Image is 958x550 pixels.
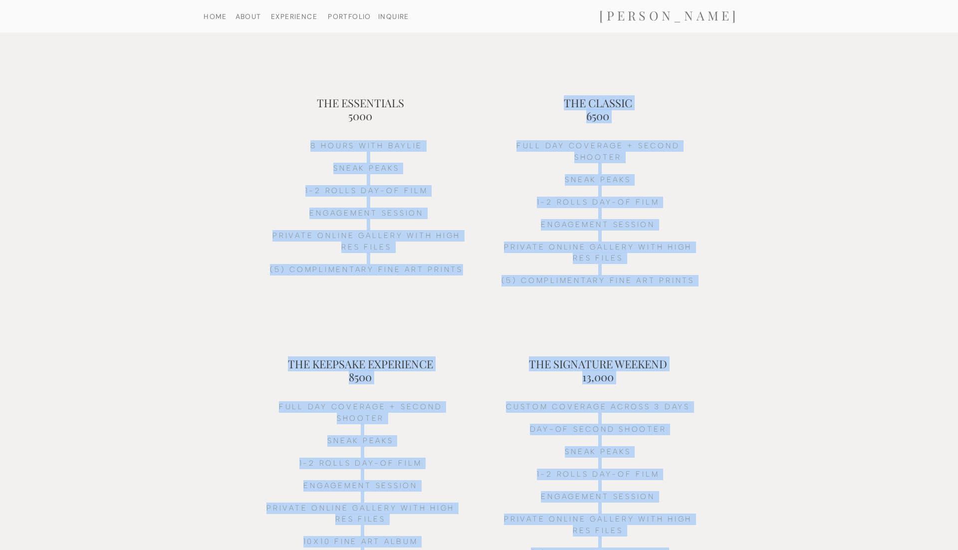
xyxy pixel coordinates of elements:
a: EXPERIENCE [268,13,320,19]
h2: 8 HOURS witH BAYLIE sneak peaks 1-2 ROLLS DAY-OF FILM ENGAGEMENT SESSION PRIVATE ONLINE GALLERY W... [265,140,468,320]
a: ABOUT [223,13,274,19]
h2: THE KEEPSAKE EXPERIENCE 8500 [279,357,441,371]
a: [PERSON_NAME] [569,8,769,24]
h2: full day coverage + second shooter sneak peaks 1-2 ROLLS DAY-OF FILM ENGAGEMENT SESSION PRIVATE O... [496,140,700,320]
a: HOME [190,13,241,19]
a: INQUIRE [375,13,412,19]
h2: THE CLASSIC 6500 [517,96,679,110]
a: PORTFOLIO [324,13,375,19]
h2: THE ESSENTIALS 5000 [279,96,441,110]
h2: THE SIGNATURE WEEKEND 13,000 [517,357,679,371]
